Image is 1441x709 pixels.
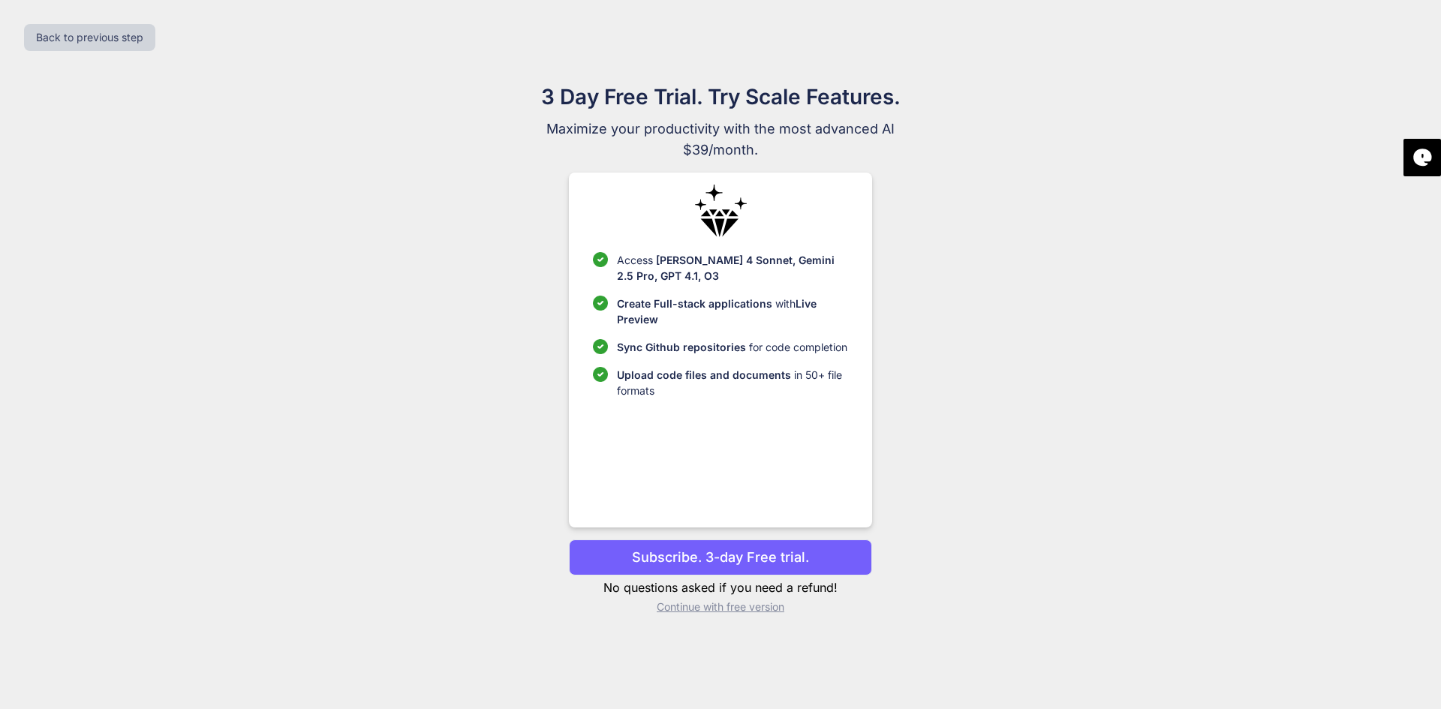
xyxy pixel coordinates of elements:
img: checklist [593,339,608,354]
p: in 50+ file formats [617,367,847,398]
p: Access [617,252,847,284]
span: Upload code files and documents [617,368,791,381]
span: Maximize your productivity with the most advanced AI [468,119,973,140]
p: Subscribe. 3-day Free trial. [632,547,809,567]
button: Subscribe. 3-day Free trial. [569,539,871,575]
p: No questions asked if you need a refund! [569,578,871,596]
img: checklist [593,296,608,311]
img: checklist [593,367,608,382]
span: Sync Github repositories [617,341,746,353]
span: Create Full-stack applications [617,297,775,310]
img: checklist [593,252,608,267]
p: with [617,296,847,327]
span: $39/month. [468,140,973,161]
h1: 3 Day Free Trial. Try Scale Features. [468,81,973,113]
p: Continue with free version [569,599,871,614]
p: for code completion [617,339,847,355]
button: Back to previous step [24,24,155,51]
span: [PERSON_NAME] 4 Sonnet, Gemini 2.5 Pro, GPT 4.1, O3 [617,254,835,282]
